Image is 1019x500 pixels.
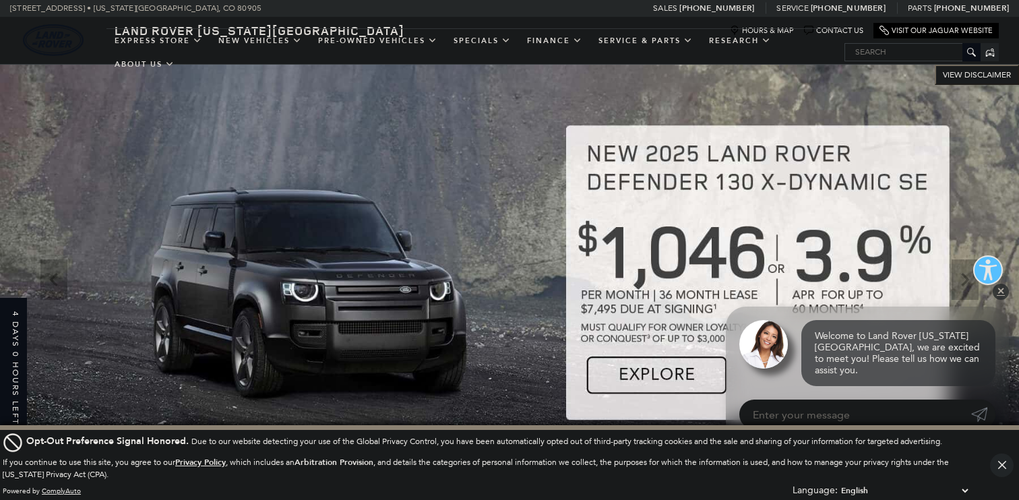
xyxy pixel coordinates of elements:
[934,3,1009,13] a: [PHONE_NUMBER]
[115,22,404,38] span: Land Rover [US_STATE][GEOGRAPHIC_DATA]
[971,400,995,429] a: Submit
[838,484,971,497] select: Language Select
[10,3,261,13] a: [STREET_ADDRESS] • [US_STATE][GEOGRAPHIC_DATA], CO 80905
[908,3,932,13] span: Parts
[730,26,794,36] a: Hours & Map
[106,22,412,38] a: Land Rover [US_STATE][GEOGRAPHIC_DATA]
[519,29,590,53] a: Finance
[295,457,373,468] strong: Arbitration Provision
[952,259,979,300] div: Next
[42,487,81,495] a: ComplyAuto
[935,65,1019,85] button: VIEW DISCLAIMER
[210,29,310,53] a: New Vehicles
[943,69,1011,80] span: VIEW DISCLAIMER
[653,3,677,13] span: Sales
[310,29,445,53] a: Pre-Owned Vehicles
[739,320,788,369] img: Agent profile photo
[701,29,779,53] a: Research
[175,457,226,468] u: Privacy Policy
[106,29,844,76] nav: Main Navigation
[445,29,519,53] a: Specials
[739,400,971,429] input: Enter your message
[776,3,808,13] span: Service
[990,454,1014,477] button: Close Button
[801,320,995,386] div: Welcome to Land Rover [US_STATE][GEOGRAPHIC_DATA], we are excited to meet you! Please tell us how...
[590,29,701,53] a: Service & Parts
[811,3,886,13] a: [PHONE_NUMBER]
[106,29,210,53] a: EXPRESS STORE
[3,458,949,479] p: If you continue to use this site, you agree to our , which includes an , and details the categori...
[793,486,838,495] div: Language:
[679,3,754,13] a: [PHONE_NUMBER]
[23,24,84,56] img: Land Rover
[804,26,863,36] a: Contact Us
[26,435,191,447] span: Opt-Out Preference Signal Honored .
[40,259,67,300] div: Previous
[973,255,1003,288] aside: Accessibility Help Desk
[106,53,183,76] a: About Us
[23,24,84,56] a: land-rover
[3,487,81,495] div: Powered by
[845,44,980,60] input: Search
[879,26,993,36] a: Visit Our Jaguar Website
[26,434,942,448] div: Due to our website detecting your use of the Global Privacy Control, you have been automatically ...
[973,255,1003,285] button: Explore your accessibility options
